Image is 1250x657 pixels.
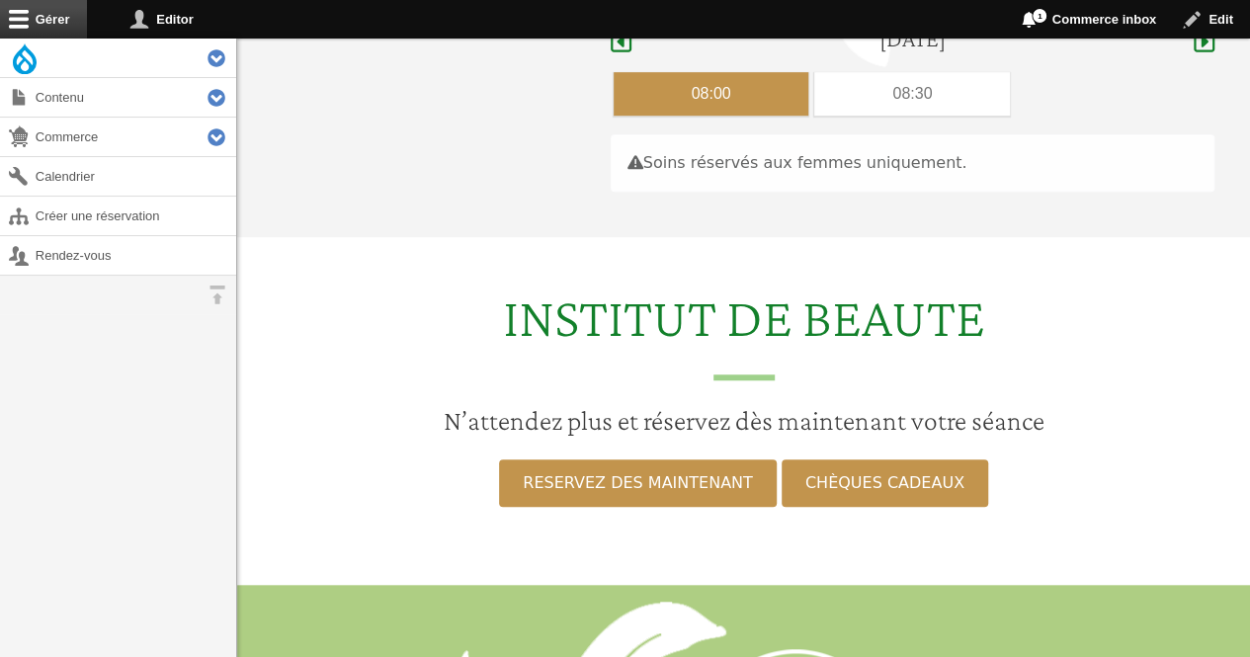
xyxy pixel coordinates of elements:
[249,404,1238,438] h3: N’attendez plus et réservez dès maintenant votre séance
[614,72,809,116] div: 08:00
[198,276,236,314] button: Orientation horizontale
[499,459,776,507] a: RESERVEZ DES MAINTENANT
[782,459,988,507] a: CHÈQUES CADEAUX
[249,285,1238,380] h2: INSTITUT DE BEAUTE
[879,25,946,53] h4: [DATE]
[611,134,1214,192] div: Soins réservés aux femmes uniquement.
[814,72,1010,116] div: 08:30
[1032,8,1047,24] span: 1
